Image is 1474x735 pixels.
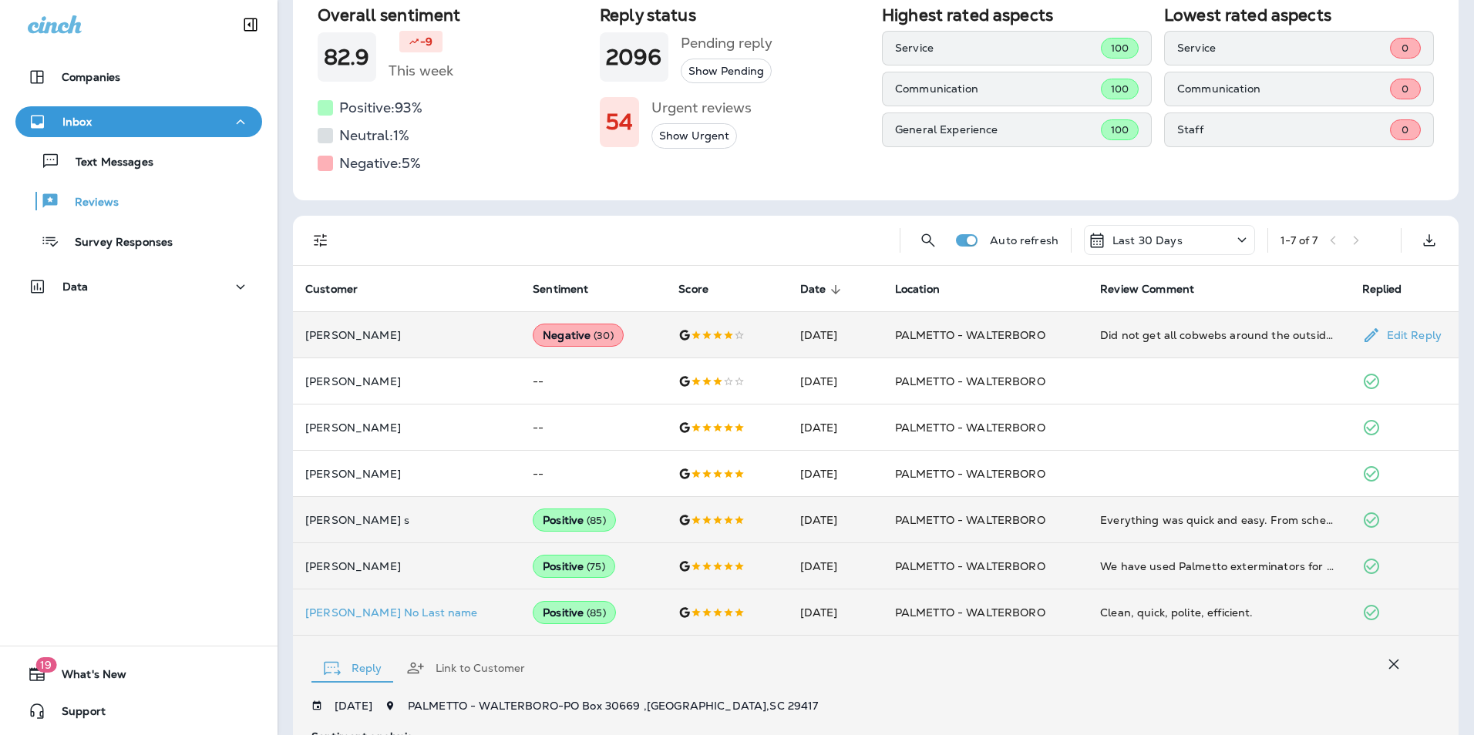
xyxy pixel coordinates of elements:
[990,234,1058,247] p: Auto refresh
[305,283,358,296] span: Customer
[15,271,262,302] button: Data
[895,421,1045,435] span: PALMETTO - WALTERBORO
[800,283,846,297] span: Date
[895,467,1045,481] span: PALMETTO - WALTERBORO
[15,225,262,257] button: Survey Responses
[1177,42,1390,54] p: Service
[1362,283,1422,297] span: Replied
[895,283,960,297] span: Location
[305,606,508,619] div: Click to view Customer Drawer
[60,156,153,170] p: Text Messages
[533,283,608,297] span: Sentiment
[788,497,883,543] td: [DATE]
[533,555,615,578] div: Positive
[1100,327,1337,343] div: Did not get all cobwebs around the outside of the house.
[1100,559,1337,574] div: We have used Palmetto exterminators for over 20 years and have been pleased with their services. ...
[681,59,772,84] button: Show Pending
[62,116,92,128] p: Inbox
[1362,283,1402,296] span: Replied
[46,705,106,723] span: Support
[389,59,453,83] h5: This week
[895,374,1045,388] span: PALMETTO - WALTERBORO
[1100,283,1194,296] span: Review Comment
[311,640,394,696] button: Reply
[587,560,605,573] span: ( 75 )
[594,329,614,342] span: ( 30 )
[788,589,883,636] td: [DATE]
[788,451,883,497] td: [DATE]
[305,560,508,572] p: [PERSON_NAME]
[229,9,272,40] button: Collapse Sidebar
[788,358,883,404] td: [DATE]
[520,404,666,451] td: --
[339,151,421,176] h5: Negative: 5 %
[600,5,870,25] h2: Reply status
[1177,123,1390,136] p: Staff
[420,34,432,49] p: -9
[895,82,1101,95] p: Communication
[1402,82,1408,96] span: 0
[1100,512,1337,528] div: Everything was quick and easy. From scheduling to paying the bill, it was a smooth process. Kevin...
[1402,123,1408,136] span: 0
[15,145,262,177] button: Text Messages
[324,45,370,70] h1: 82.9
[59,196,119,210] p: Reviews
[339,96,422,120] h5: Positive: 93 %
[15,659,262,690] button: 19What's New
[305,421,508,434] p: [PERSON_NAME]
[681,31,772,55] h5: Pending reply
[788,312,883,358] td: [DATE]
[62,280,89,293] p: Data
[305,329,508,341] p: [PERSON_NAME]
[533,601,616,624] div: Positive
[606,109,633,135] h1: 54
[651,123,737,149] button: Show Urgent
[305,606,508,619] p: [PERSON_NAME] No Last name
[62,71,120,83] p: Companies
[1164,5,1434,25] h2: Lowest rated aspects
[1280,234,1318,247] div: 1 - 7 of 7
[1111,42,1129,55] span: 100
[1381,329,1442,341] p: Edit Reply
[1112,234,1183,247] p: Last 30 Days
[606,45,662,70] h1: 2096
[15,696,262,727] button: Support
[1177,82,1390,95] p: Communication
[587,606,606,619] span: ( 85 )
[895,328,1045,342] span: PALMETTO - WALTERBORO
[895,283,940,296] span: Location
[1414,225,1445,256] button: Export as CSV
[533,324,624,347] div: Negative
[913,225,944,256] button: Search Reviews
[651,96,752,120] h5: Urgent reviews
[59,236,173,250] p: Survey Responses
[520,451,666,497] td: --
[305,468,508,480] p: [PERSON_NAME]
[1111,123,1129,136] span: 100
[1100,283,1214,297] span: Review Comment
[335,700,372,712] p: [DATE]
[895,606,1045,619] span: PALMETTO - WALTERBORO
[533,283,588,296] span: Sentiment
[1402,42,1408,55] span: 0
[520,358,666,404] td: --
[895,42,1101,54] p: Service
[895,559,1045,573] span: PALMETTO - WALTERBORO
[15,106,262,137] button: Inbox
[305,375,508,388] p: [PERSON_NAME]
[788,543,883,589] td: [DATE]
[788,404,883,451] td: [DATE]
[587,514,606,527] span: ( 85 )
[35,657,56,673] span: 19
[800,283,826,296] span: Date
[394,640,537,696] button: Link to Customer
[1111,82,1129,96] span: 100
[318,5,587,25] h2: Overall sentiment
[882,5,1152,25] h2: Highest rated aspects
[305,225,336,256] button: Filters
[46,668,126,686] span: What's New
[678,283,729,297] span: Score
[305,514,508,526] p: [PERSON_NAME] s
[15,62,262,92] button: Companies
[895,513,1045,527] span: PALMETTO - WALTERBORO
